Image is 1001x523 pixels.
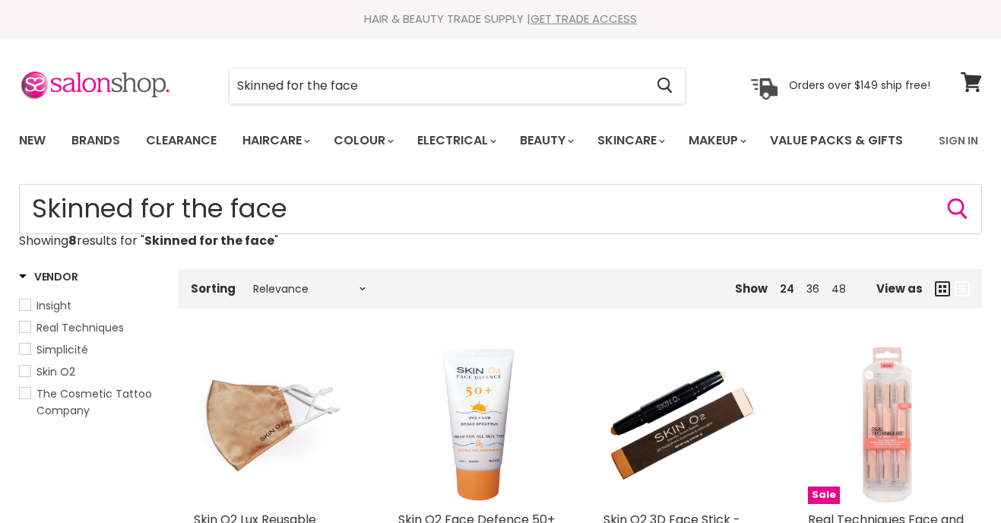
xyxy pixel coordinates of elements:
span: Skin O2 [36,364,75,379]
span: Show [735,281,768,296]
form: Product [19,184,982,234]
a: New [8,125,57,157]
a: Sign In [930,125,987,157]
a: Colour [322,125,403,157]
input: Search [230,68,645,103]
a: 48 [832,281,846,296]
span: View as [876,282,923,295]
a: Haircare [231,125,319,157]
input: Search [19,184,982,234]
a: Value Packs & Gifts [759,125,914,157]
span: Real Techniques [36,320,124,335]
button: Search [946,197,970,221]
p: Showing results for " " [19,234,982,248]
p: Orders over $149 ship free! [789,78,930,92]
a: Beauty [508,125,583,157]
form: Product [229,68,686,104]
ul: Main menu [8,119,922,163]
strong: 8 [68,232,77,249]
span: Simplicité [36,342,88,357]
a: The Cosmetic Tattoo Company [19,385,160,419]
label: Sorting [191,282,236,295]
img: Skin O2 Face Defence 50+ Invisible Cream [398,345,557,504]
button: Search [645,68,685,103]
a: Brands [60,125,131,157]
a: GET TRADE ACCESS [531,11,637,27]
a: Skin O2 Lux Reusable Fabric Face Mask [194,345,353,504]
a: Makeup [677,125,756,157]
h3: Vendor [19,269,78,284]
a: Skincare [586,125,674,157]
a: Clearance [135,125,228,157]
a: Real Techniques Face and Brow RazorsSale [808,345,967,504]
a: 36 [806,281,819,296]
a: Insight [19,297,160,314]
span: The Cosmetic Tattoo Company [36,386,152,418]
a: Real Techniques [19,319,160,336]
a: Electrical [406,125,505,157]
span: Insight [36,298,71,313]
strong: Skinned for the face [144,232,274,249]
a: Skin O2 [19,363,160,380]
a: Skin O2 3D Face Stick - Contour and Highlight [603,345,762,504]
a: 24 [780,281,794,296]
a: Simplicité [19,341,160,358]
span: Sale [808,487,840,504]
img: Real Techniques Face and Brow Razors [808,345,967,504]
